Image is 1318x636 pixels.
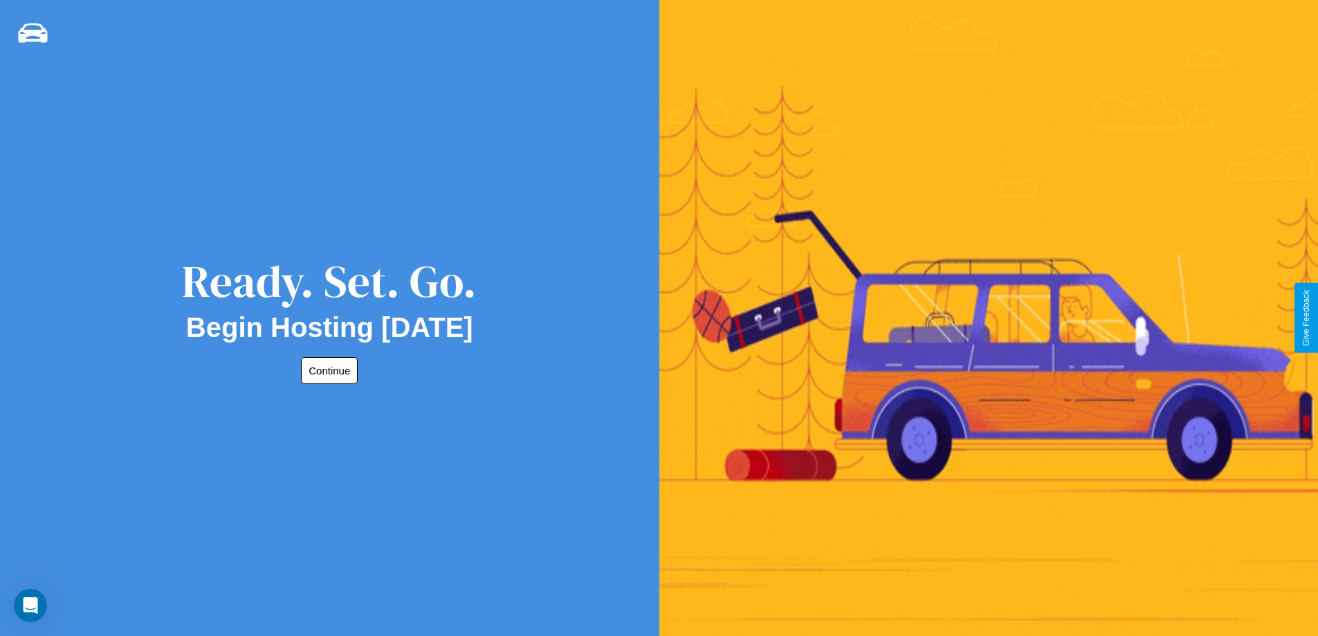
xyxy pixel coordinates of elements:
[14,589,47,622] iframe: Intercom live chat
[186,312,473,343] h2: Begin Hosting [DATE]
[182,251,477,312] div: Ready. Set. Go.
[1301,290,1311,346] div: Give Feedback
[301,357,358,384] button: Continue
